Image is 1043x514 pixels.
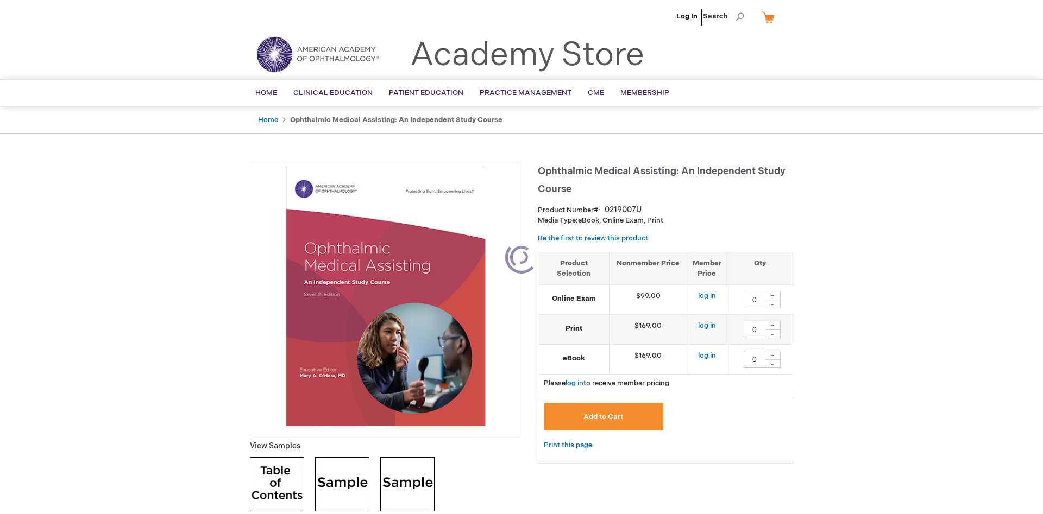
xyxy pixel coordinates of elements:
[676,12,698,21] a: Log In
[544,353,604,364] strong: eBook
[538,252,610,284] th: Product Selection
[620,88,669,97] span: Membership
[687,252,727,284] th: Member Price
[389,88,463,97] span: Patient Education
[727,252,793,284] th: Qty
[764,300,781,308] div: -
[544,379,669,388] span: Please to receive member pricing
[744,321,765,338] input: Qty
[588,88,604,97] span: CME
[583,413,623,421] span: Add to Cart
[544,403,663,430] button: Add to Cart
[698,351,716,360] a: log in
[610,285,687,315] td: $99.00
[764,291,781,300] div: +
[698,321,716,330] a: log in
[764,359,781,368] div: -
[290,116,502,124] strong: Ophthalmic Medical Assisting: An Independent Study Course
[380,457,435,511] img: Click to view
[538,234,648,243] a: Be the first to review this product
[744,291,765,308] input: Qty
[293,88,373,97] span: Clinical Education
[744,351,765,368] input: Qty
[480,88,571,97] span: Practice Management
[255,88,277,97] span: Home
[258,116,278,124] a: Home
[566,379,583,388] a: log in
[250,441,521,452] p: View Samples
[315,457,369,511] img: Click to view
[538,166,786,195] span: Ophthalmic Medical Assisting: An Independent Study Course
[610,345,687,375] td: $169.00
[410,36,644,75] a: Academy Store
[544,323,604,334] strong: Print
[610,315,687,345] td: $169.00
[605,205,642,215] div: 0219007U
[256,167,516,426] img: Ophthalmic Medical Assisting: An Independent Study Course
[544,439,592,452] a: Print this page
[610,252,687,284] th: Nonmember Price
[703,5,744,27] span: Search
[538,216,578,225] strong: Media Type:
[538,206,600,214] strong: Product Number
[764,329,781,338] div: -
[764,321,781,330] div: +
[250,457,304,511] img: Click to view
[764,351,781,360] div: +
[698,291,716,300] a: log in
[544,294,604,304] strong: Online Exam
[538,215,793,226] p: eBook, Online Exam, Print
